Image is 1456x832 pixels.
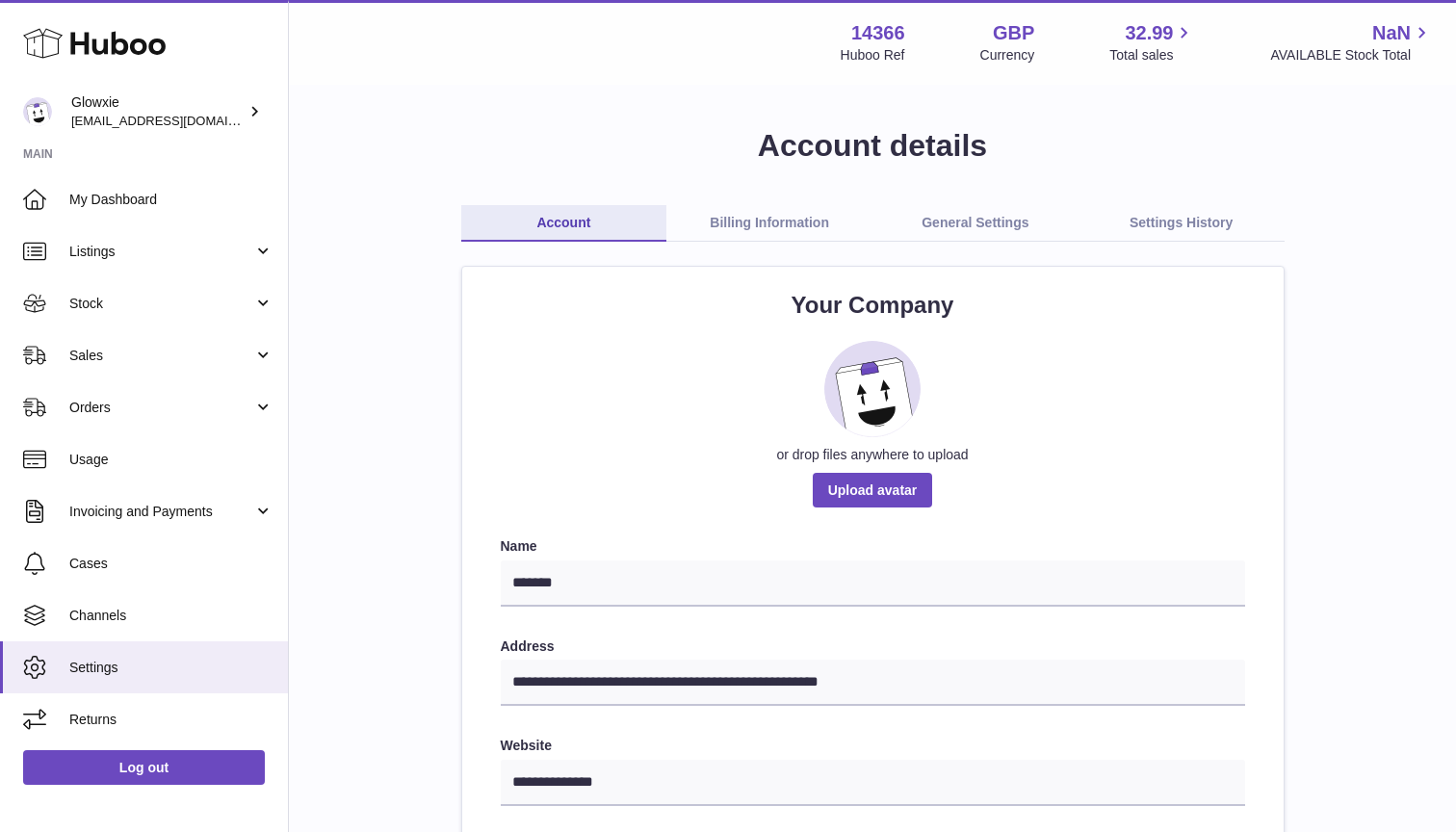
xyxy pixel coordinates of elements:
[993,20,1034,46] strong: GBP
[69,451,273,469] span: Usage
[501,737,1245,755] label: Website
[1109,20,1195,65] a: 32.99 Total sales
[461,205,667,242] a: Account
[69,399,253,417] span: Orders
[501,290,1245,321] h2: Your Company
[69,555,273,573] span: Cases
[320,125,1425,167] h1: Account details
[872,205,1079,242] a: General Settings
[666,205,872,242] a: Billing Information
[1109,46,1195,65] span: Total sales
[69,711,273,729] span: Returns
[69,243,253,261] span: Listings
[980,46,1035,65] div: Currency
[69,295,253,313] span: Stock
[69,347,253,365] span: Sales
[69,607,273,625] span: Channels
[71,113,283,128] span: [EMAIL_ADDRESS][DOMAIN_NAME]
[824,341,921,437] img: placeholder_image.svg
[1079,205,1285,242] a: Settings History
[69,503,253,521] span: Invoicing and Payments
[813,473,933,507] span: Upload avatar
[1372,20,1411,46] span: NaN
[501,537,1245,556] label: Name
[841,46,905,65] div: Huboo Ref
[1125,20,1173,46] span: 32.99
[23,97,52,126] img: suraj@glowxie.com
[69,191,273,209] span: My Dashboard
[1270,46,1433,65] span: AVAILABLE Stock Total
[69,659,273,677] span: Settings
[501,446,1245,464] div: or drop files anywhere to upload
[71,93,245,130] div: Glowxie
[23,750,265,785] a: Log out
[501,637,1245,656] label: Address
[851,20,905,46] strong: 14366
[1270,20,1433,65] a: NaN AVAILABLE Stock Total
